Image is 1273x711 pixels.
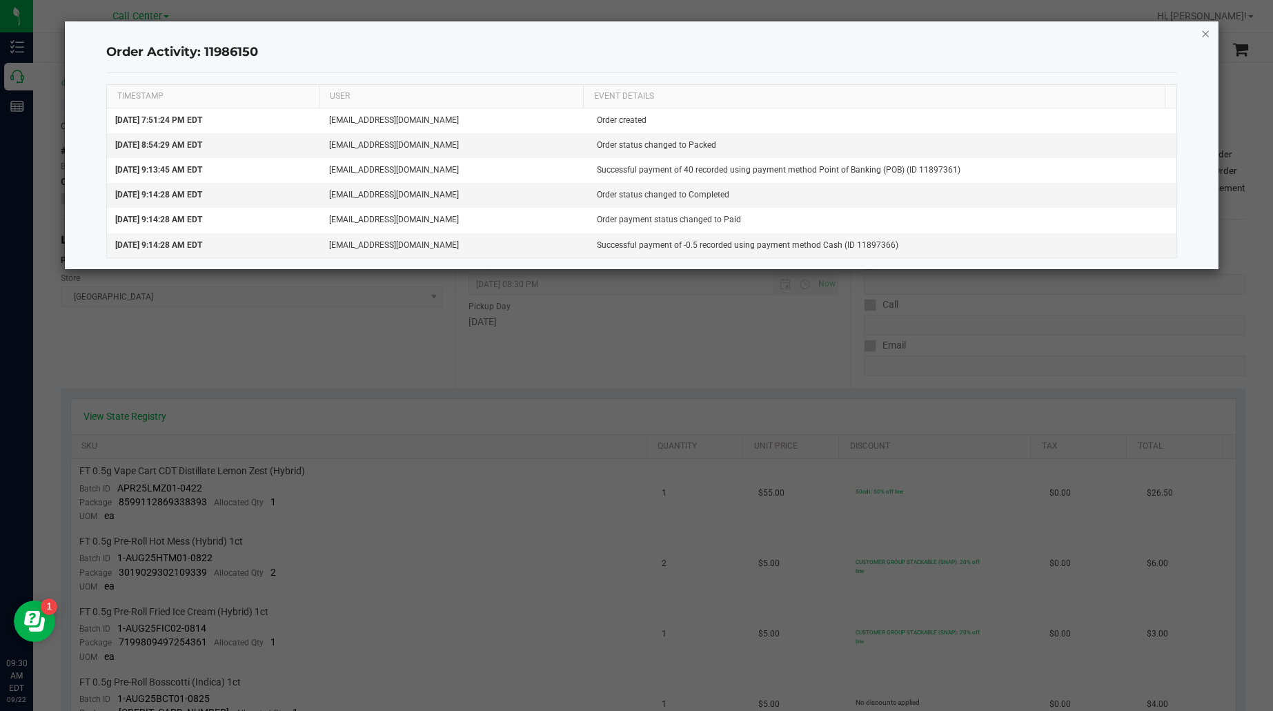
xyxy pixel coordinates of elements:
[589,133,1177,158] td: Order status changed to Packed
[115,165,202,175] span: [DATE] 9:13:45 AM EDT
[589,208,1177,233] td: Order payment status changed to Paid
[583,85,1165,108] th: EVENT DETAILS
[321,108,589,133] td: [EMAIL_ADDRESS][DOMAIN_NAME]
[115,190,202,199] span: [DATE] 9:14:28 AM EDT
[321,158,589,183] td: [EMAIL_ADDRESS][DOMAIN_NAME]
[115,240,202,250] span: [DATE] 9:14:28 AM EDT
[321,183,589,208] td: [EMAIL_ADDRESS][DOMAIN_NAME]
[589,158,1177,183] td: Successful payment of 40 recorded using payment method Point of Banking (POB) (ID 11897361)
[115,140,202,150] span: [DATE] 8:54:29 AM EDT
[115,115,202,125] span: [DATE] 7:51:24 PM EDT
[589,233,1177,257] td: Successful payment of -0.5 recorded using payment method Cash (ID 11897366)
[319,85,583,108] th: USER
[41,598,57,615] iframe: Resource center unread badge
[589,108,1177,133] td: Order created
[589,183,1177,208] td: Order status changed to Completed
[14,601,55,642] iframe: Resource center
[321,233,589,257] td: [EMAIL_ADDRESS][DOMAIN_NAME]
[106,43,1177,61] h4: Order Activity: 11986150
[321,133,589,158] td: [EMAIL_ADDRESS][DOMAIN_NAME]
[107,85,319,108] th: TIMESTAMP
[321,208,589,233] td: [EMAIL_ADDRESS][DOMAIN_NAME]
[115,215,202,224] span: [DATE] 9:14:28 AM EDT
